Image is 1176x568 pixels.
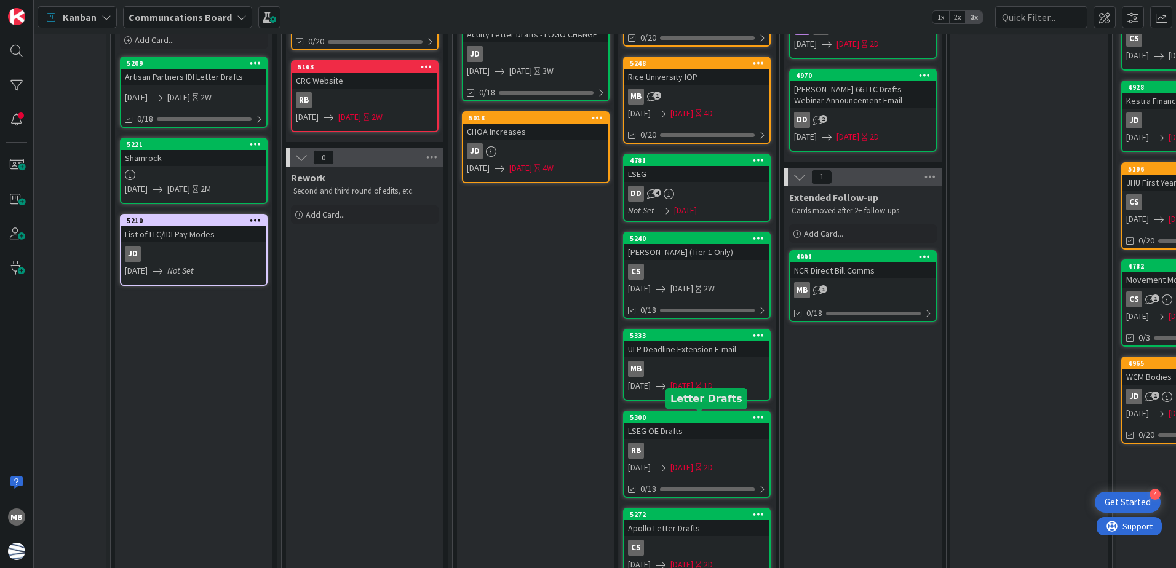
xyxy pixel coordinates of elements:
[479,86,495,99] span: 0/18
[167,183,190,195] span: [DATE]
[296,111,319,124] span: [DATE]
[628,107,651,120] span: [DATE]
[1151,294,1159,302] span: 1
[125,183,148,195] span: [DATE]
[836,37,859,50] span: [DATE]
[624,233,769,244] div: 5240
[624,58,769,69] div: 5248
[1138,428,1154,441] span: 0/20
[1095,492,1161,513] div: Open Get Started checklist, remaining modules: 4
[298,63,437,71] div: 5163
[704,107,713,120] div: 4D
[790,251,936,262] div: 4991
[932,11,949,23] span: 1x
[796,71,936,80] div: 4970
[704,282,715,295] div: 2W
[670,107,693,120] span: [DATE]
[463,112,608,140] div: 5018CHOA Increases
[1126,131,1149,144] span: [DATE]
[674,204,697,217] span: [DATE]
[624,186,769,202] div: DD
[995,6,1087,28] input: Quick Filter...
[640,128,656,141] span: 0/20
[121,69,266,85] div: Artisan Partners IDI Letter Drafts
[624,412,769,423] div: 5300
[804,228,843,239] span: Add Card...
[628,361,644,377] div: MB
[792,206,934,216] p: Cards moved after 2+ follow-ups
[653,92,661,100] span: 1
[542,65,554,77] div: 3W
[819,285,827,293] span: 1
[26,2,56,17] span: Support
[790,81,936,108] div: [PERSON_NAME] 66 LTC Drafts - Webinar Announcement Email
[624,509,769,520] div: 5272
[624,58,769,85] div: 5248Rice University IOP
[806,307,822,320] span: 0/18
[624,330,769,357] div: 5333ULP Deadline Extension E-mail
[630,234,769,243] div: 5240
[794,130,817,143] span: [DATE]
[542,162,554,175] div: 4W
[125,264,148,277] span: [DATE]
[790,262,936,278] div: NCR Direct Bill Comms
[463,46,608,62] div: JD
[306,209,345,220] span: Add Card...
[870,37,879,50] div: 2D
[640,304,656,317] span: 0/18
[624,264,769,280] div: CS
[292,92,437,108] div: RB
[628,282,651,295] span: [DATE]
[509,162,532,175] span: [DATE]
[790,282,936,298] div: MB
[469,114,608,122] div: 5018
[8,508,25,526] div: MB
[670,379,693,392] span: [DATE]
[1126,389,1142,404] div: JD
[794,37,817,50] span: [DATE]
[628,205,654,216] i: Not Set
[624,412,769,439] div: 5300LSEG OE Drafts
[1105,496,1151,508] div: Get Started
[624,330,769,341] div: 5333
[463,112,608,124] div: 5018
[137,112,153,125] span: 0/18
[790,112,936,128] div: DD
[624,540,769,556] div: CS
[1126,31,1142,47] div: CS
[640,483,656,495] span: 0/18
[624,443,769,459] div: RB
[1126,291,1142,307] div: CS
[624,341,769,357] div: ULP Deadline Extension E-mail
[624,155,769,182] div: 4781LSEG
[949,11,966,23] span: 2x
[1138,331,1150,344] span: 0/3
[704,461,713,474] div: 2D
[121,246,266,262] div: JD
[704,379,713,392] div: 1D
[630,156,769,165] div: 4781
[127,140,266,149] div: 5221
[129,11,232,23] b: Communcations Board
[293,186,436,196] p: Second and third round of edits, etc.
[1126,310,1149,323] span: [DATE]
[836,130,859,143] span: [DATE]
[640,31,656,44] span: 0/20
[125,91,148,104] span: [DATE]
[121,139,266,166] div: 5221Shamrock
[628,379,651,392] span: [DATE]
[463,26,608,42] div: Acuity Letter Drafts - LOGO CHANGE
[121,58,266,85] div: 5209Artisan Partners IDI Letter Drafts
[201,183,211,195] div: 2M
[467,143,483,159] div: JD
[1126,213,1149,226] span: [DATE]
[790,70,936,108] div: 4970[PERSON_NAME] 66 LTC Drafts - Webinar Announcement Email
[121,226,266,242] div: List of LTC/IDI Pay Modes
[670,282,693,295] span: [DATE]
[624,423,769,439] div: LSEG OE Drafts
[296,92,312,108] div: RB
[628,89,644,105] div: MB
[121,215,266,242] div: 5210List of LTC/IDI Pay Modes
[624,69,769,85] div: Rice University IOP
[624,155,769,166] div: 4781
